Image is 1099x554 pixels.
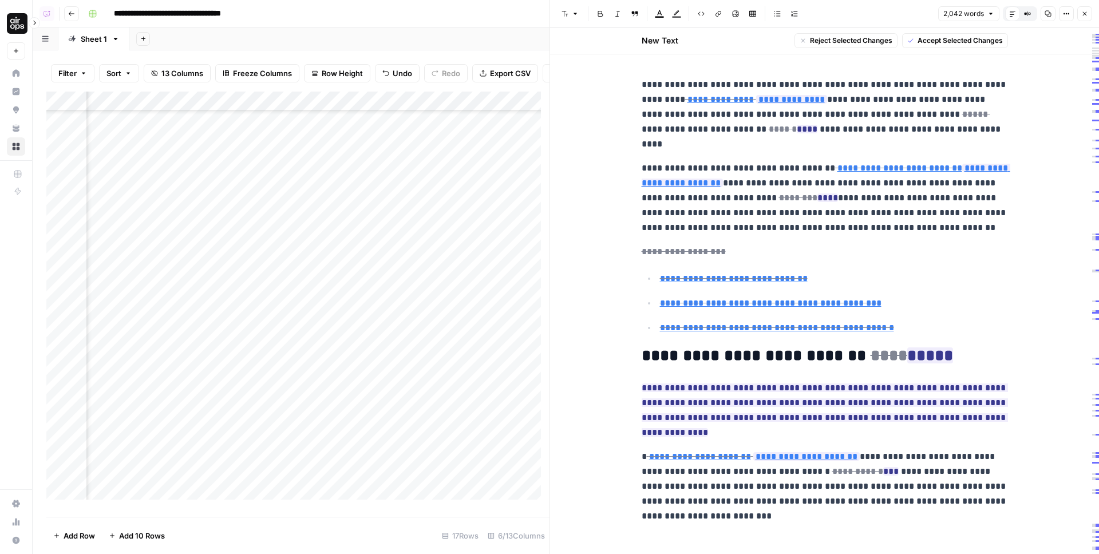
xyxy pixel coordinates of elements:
[106,68,121,79] span: Sort
[7,13,27,34] img: AirOps Administrative Logo
[7,9,25,38] button: Workspace: AirOps Administrative
[375,64,420,82] button: Undo
[64,530,95,541] span: Add Row
[7,101,25,119] a: Opportunities
[7,513,25,531] a: Usage
[7,64,25,82] a: Home
[918,35,1003,46] span: Accept Selected Changes
[119,530,165,541] span: Add 10 Rows
[81,33,107,45] div: Sheet 1
[58,27,129,50] a: Sheet 1
[490,68,531,79] span: Export CSV
[7,82,25,101] a: Insights
[46,527,102,545] button: Add Row
[7,531,25,549] button: Help + Support
[938,6,999,21] button: 2,042 words
[58,68,77,79] span: Filter
[215,64,299,82] button: Freeze Columns
[472,64,538,82] button: Export CSV
[102,527,172,545] button: Add 10 Rows
[322,68,363,79] span: Row Height
[902,33,1008,48] button: Accept Selected Changes
[424,64,468,82] button: Redo
[483,527,549,545] div: 6/13 Columns
[442,68,460,79] span: Redo
[233,68,292,79] span: Freeze Columns
[7,119,25,137] a: Your Data
[144,64,211,82] button: 13 Columns
[794,33,898,48] button: Reject Selected Changes
[810,35,892,46] span: Reject Selected Changes
[437,527,483,545] div: 17 Rows
[7,137,25,156] a: Browse
[161,68,203,79] span: 13 Columns
[642,35,678,46] h2: New Text
[304,64,370,82] button: Row Height
[393,68,412,79] span: Undo
[51,64,94,82] button: Filter
[943,9,984,19] span: 2,042 words
[99,64,139,82] button: Sort
[7,494,25,513] a: Settings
